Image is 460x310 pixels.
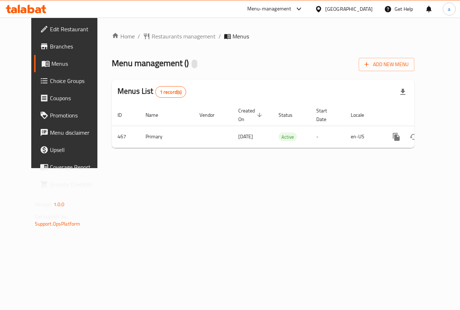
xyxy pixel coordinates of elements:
[238,106,264,124] span: Created On
[34,107,108,124] a: Promotions
[156,89,186,96] span: 1 record(s)
[316,106,336,124] span: Start Date
[118,86,186,98] h2: Menus List
[34,124,108,141] a: Menu disclaimer
[54,200,65,209] span: 1.0.0
[238,132,253,141] span: [DATE]
[112,55,189,71] span: Menu management ( )
[325,5,373,13] div: [GEOGRAPHIC_DATA]
[199,111,224,119] span: Vendor
[388,128,405,145] button: more
[218,32,221,41] li: /
[34,55,108,72] a: Menus
[34,158,108,176] a: Coverage Report
[35,200,52,209] span: Version:
[34,20,108,38] a: Edit Restaurant
[34,176,108,193] a: Grocery Checklist
[364,60,409,69] span: Add New Menu
[448,5,450,13] span: a
[34,72,108,89] a: Choice Groups
[51,59,102,68] span: Menus
[146,111,167,119] span: Name
[34,89,108,107] a: Coupons
[152,32,216,41] span: Restaurants management
[143,32,216,41] a: Restaurants management
[138,32,140,41] li: /
[233,32,249,41] span: Menus
[50,42,102,51] span: Branches
[50,25,102,33] span: Edit Restaurant
[118,111,131,119] span: ID
[34,141,108,158] a: Upsell
[359,58,414,71] button: Add New Menu
[50,163,102,171] span: Coverage Report
[405,128,422,145] button: Change Status
[50,128,102,137] span: Menu disclaimer
[50,77,102,85] span: Choice Groups
[50,111,102,120] span: Promotions
[140,126,194,148] td: Primary
[247,5,291,13] div: Menu-management
[112,32,414,41] nav: breadcrumb
[310,126,345,148] td: -
[279,111,302,119] span: Status
[50,94,102,102] span: Coupons
[35,219,80,228] a: Support.OpsPlatform
[112,126,140,148] td: 467
[351,111,373,119] span: Locale
[50,145,102,154] span: Upsell
[50,180,102,189] span: Grocery Checklist
[345,126,382,148] td: en-US
[34,38,108,55] a: Branches
[35,212,68,221] span: Get support on:
[112,32,135,41] a: Home
[155,86,187,98] div: Total records count
[394,83,411,101] div: Export file
[279,133,297,141] span: Active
